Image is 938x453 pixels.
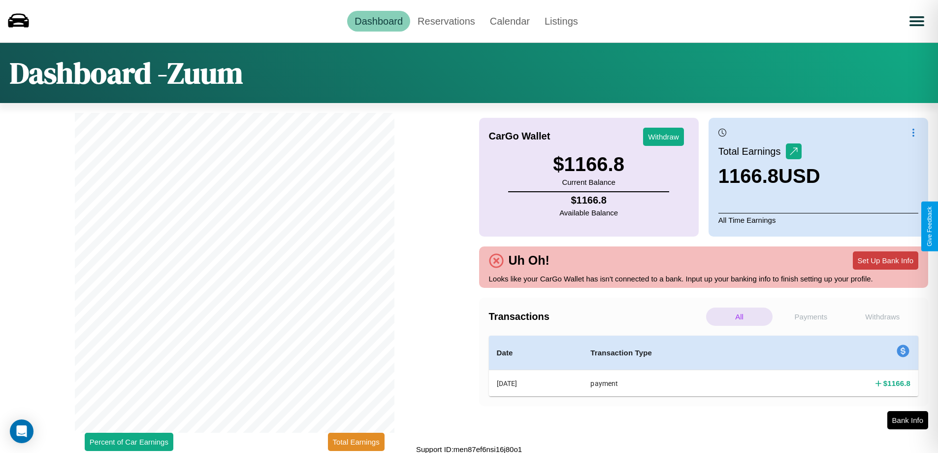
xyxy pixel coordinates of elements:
h1: Dashboard - Zuum [10,53,243,93]
a: Dashboard [347,11,410,32]
h4: $ 1166.8 [883,378,910,388]
p: Total Earnings [718,142,786,160]
p: All [706,308,773,326]
h4: Transactions [489,311,704,322]
h3: $ 1166.8 [553,153,624,175]
h4: $ 1166.8 [559,195,618,206]
p: Available Balance [559,206,618,219]
p: Withdraws [849,308,916,326]
h3: 1166.8 USD [718,165,820,187]
p: Payments [777,308,844,326]
div: Open Intercom Messenger [10,419,33,443]
p: All Time Earnings [718,213,918,227]
div: Give Feedback [926,207,933,246]
p: Current Balance [553,175,624,189]
table: simple table [489,336,919,396]
button: Open menu [903,7,931,35]
button: Percent of Car Earnings [85,433,173,451]
h4: CarGo Wallet [489,131,550,142]
h4: Transaction Type [590,347,774,359]
a: Reservations [410,11,483,32]
button: Bank Info [887,411,928,429]
a: Calendar [483,11,537,32]
button: Total Earnings [328,433,385,451]
h4: Uh Oh! [504,253,554,268]
button: Withdraw [643,128,684,146]
th: payment [582,370,782,397]
th: [DATE] [489,370,583,397]
button: Set Up Bank Info [853,251,918,270]
a: Listings [537,11,585,32]
h4: Date [497,347,575,359]
p: Looks like your CarGo Wallet has isn't connected to a bank. Input up your banking info to finish ... [489,272,919,285]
